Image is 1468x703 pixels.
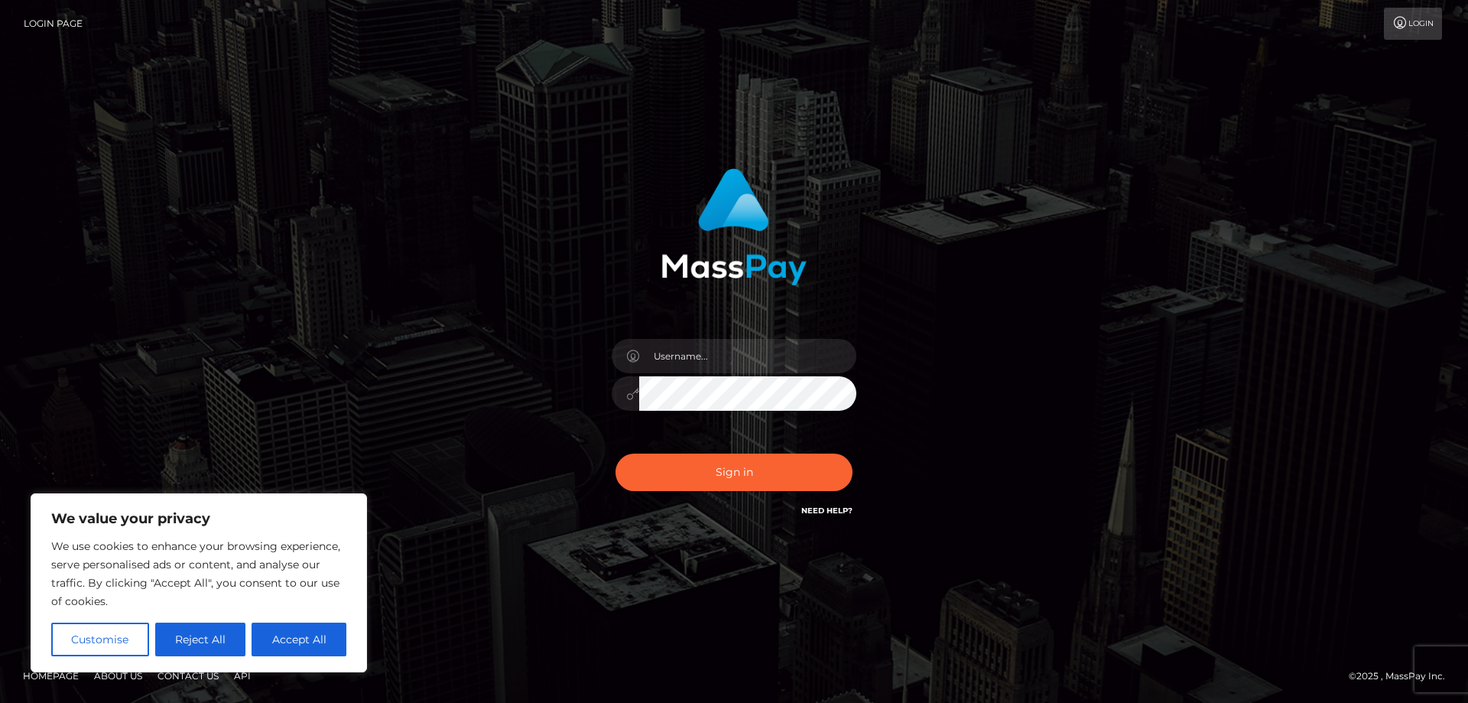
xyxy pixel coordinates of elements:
[155,623,246,656] button: Reject All
[151,664,225,688] a: Contact Us
[252,623,346,656] button: Accept All
[615,454,853,491] button: Sign in
[51,537,346,610] p: We use cookies to enhance your browsing experience, serve personalised ads or content, and analys...
[661,168,807,285] img: MassPay Login
[88,664,148,688] a: About Us
[1384,8,1442,40] a: Login
[17,664,85,688] a: Homepage
[31,493,367,672] div: We value your privacy
[51,623,149,656] button: Customise
[228,664,257,688] a: API
[24,8,83,40] a: Login Page
[1349,668,1457,685] div: © 2025 , MassPay Inc.
[639,339,856,373] input: Username...
[51,509,346,528] p: We value your privacy
[801,506,853,516] a: Need Help?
